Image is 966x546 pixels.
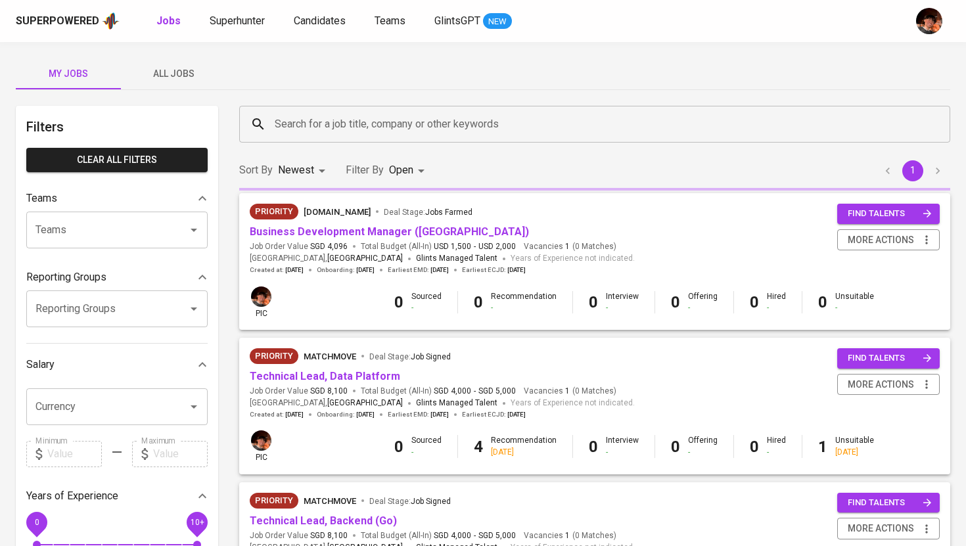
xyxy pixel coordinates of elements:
a: Jobs [156,13,183,30]
button: find talents [837,348,940,369]
div: Hired [767,291,786,313]
span: Superhunter [210,14,265,27]
span: Onboarding : [317,410,375,419]
b: 0 [589,438,598,456]
span: Vacancies ( 0 Matches ) [524,241,616,252]
span: Deal Stage : [384,208,472,217]
img: diemas@glints.com [251,430,271,451]
span: [GEOGRAPHIC_DATA] [327,397,403,410]
div: Reporting Groups [26,264,208,290]
span: MatchMove [304,496,356,506]
div: Recommendation [491,291,557,313]
span: 1 [563,530,570,541]
h6: Filters [26,116,208,137]
b: 1 [818,438,827,456]
span: 1 [563,386,570,397]
p: Sort By [239,162,273,178]
a: Teams [375,13,408,30]
span: Job Signed [411,352,451,361]
span: MatchMove [304,352,356,361]
div: Interview [606,435,639,457]
span: Onboarding : [317,265,375,275]
button: find talents [837,493,940,513]
div: - [411,302,442,313]
button: Open [185,221,203,239]
div: - [835,302,874,313]
span: GlintsGPT [434,14,480,27]
a: Superpoweredapp logo [16,11,120,31]
span: Jobs Farmed [425,208,472,217]
b: 4 [474,438,483,456]
a: Business Development Manager ([GEOGRAPHIC_DATA]) [250,225,529,238]
span: USD 1,500 [434,241,471,252]
span: [DATE] [507,410,526,419]
div: - [688,302,718,313]
span: [DATE] [430,410,449,419]
span: Total Budget (All-In) [361,530,516,541]
div: Sourced [411,435,442,457]
span: Created at : [250,265,304,275]
b: 0 [671,293,680,311]
span: Created at : [250,410,304,419]
span: find talents [848,351,932,366]
button: more actions [837,374,940,396]
div: New Job received from Demand Team [250,493,298,509]
span: Glints Managed Talent [416,398,497,407]
span: Years of Experience not indicated. [511,252,635,265]
a: Technical Lead, Backend (Go) [250,514,397,527]
span: NEW [483,15,512,28]
span: 0 [34,517,39,526]
div: Superpowered [16,14,99,29]
span: more actions [848,232,914,248]
span: Priority [250,494,298,507]
span: SGD 4,096 [310,241,348,252]
span: My Jobs [24,66,113,82]
p: Salary [26,357,55,373]
span: Teams [375,14,405,27]
div: - [606,447,639,458]
span: more actions [848,376,914,393]
span: - [474,530,476,541]
span: [DATE] [285,410,304,419]
button: find talents [837,204,940,224]
span: Total Budget (All-In) [361,386,516,397]
div: [DATE] [835,447,874,458]
span: SGD 5,000 [478,386,516,397]
input: Value [47,441,102,467]
p: Years of Experience [26,488,118,504]
button: Open [185,300,203,318]
div: Newest [278,158,330,183]
div: New Job received from Demand Team [250,348,298,364]
div: - [767,302,786,313]
a: Superhunter [210,13,267,30]
b: 0 [750,438,759,456]
span: Total Budget (All-In) [361,241,516,252]
span: [GEOGRAPHIC_DATA] , [250,397,403,410]
div: - [491,302,557,313]
a: GlintsGPT NEW [434,13,512,30]
b: 0 [750,293,759,311]
span: Clear All filters [37,152,197,168]
span: - [474,241,476,252]
b: 0 [394,293,403,311]
span: Earliest ECJD : [462,265,526,275]
b: 0 [589,293,598,311]
div: Hired [767,435,786,457]
div: Offering [688,291,718,313]
div: pic [250,429,273,463]
span: [DATE] [507,265,526,275]
span: [DATE] [356,410,375,419]
span: Vacancies ( 0 Matches ) [524,386,616,397]
img: app logo [102,11,120,31]
span: Deal Stage : [369,352,451,361]
span: SGD 4,000 [434,530,471,541]
a: Candidates [294,13,348,30]
div: - [767,447,786,458]
span: [GEOGRAPHIC_DATA] , [250,252,403,265]
span: Job Signed [411,497,451,506]
span: - [474,386,476,397]
span: Earliest EMD : [388,265,449,275]
span: Earliest ECJD : [462,410,526,419]
input: Value [153,441,208,467]
b: Jobs [156,14,181,27]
